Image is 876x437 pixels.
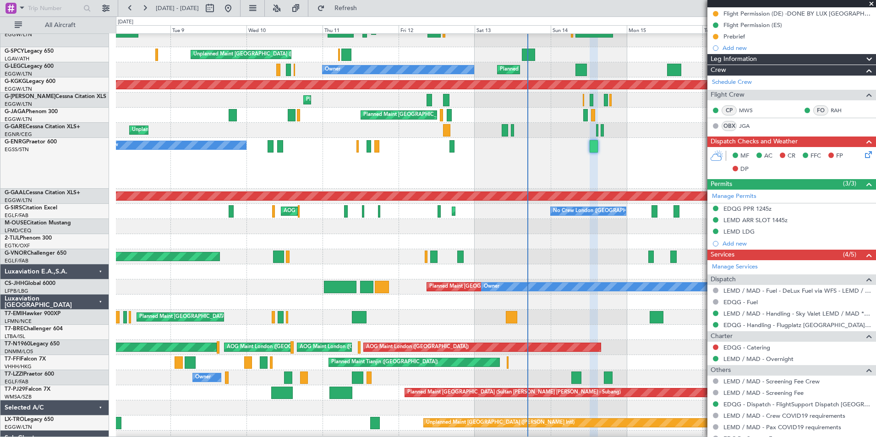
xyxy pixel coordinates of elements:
a: G-ENRGPraetor 600 [5,139,57,145]
span: G-KGKG [5,79,26,84]
input: Trip Number [28,1,81,15]
a: G-GAALCessna Citation XLS+ [5,190,80,196]
span: FFC [810,152,821,161]
a: EGNR/CEG [5,131,32,138]
a: G-GARECessna Citation XLS+ [5,124,80,130]
span: 2-TIJL [5,235,20,241]
span: Charter [711,331,733,342]
a: LEMD / MAD - Crew COVID19 requirements [723,412,845,420]
span: AC [764,152,772,161]
div: Planned Maint [GEOGRAPHIC_DATA] ([GEOGRAPHIC_DATA]) [500,63,644,76]
span: G-ENRG [5,139,26,145]
a: G-KGKGLegacy 600 [5,79,55,84]
span: T7-PJ29 [5,387,25,392]
span: All Aircraft [24,22,97,28]
span: Dispatch [711,274,736,285]
span: (3/3) [843,179,856,188]
span: G-GARE [5,124,26,130]
a: Manage Services [712,262,758,272]
span: (4/5) [843,250,856,259]
a: LFMD/CEQ [5,227,31,234]
div: Unplanned Maint [GEOGRAPHIC_DATA] ([PERSON_NAME] Intl) [426,416,575,430]
span: FP [836,152,843,161]
span: Leg Information [711,54,757,65]
a: LEMD / MAD - Fuel - DeLux Fuel via WFS - LEMD / MAD [723,287,871,295]
div: OBX [722,121,737,131]
a: JGA [739,122,760,130]
span: Others [711,365,731,376]
div: AOG Maint London ([GEOGRAPHIC_DATA]) [366,340,469,354]
a: T7-LZZIPraetor 600 [5,371,54,377]
a: EGGW/LTN [5,116,32,123]
div: FO [813,105,828,115]
a: G-SPCYLegacy 650 [5,49,54,54]
div: Wed 10 [246,25,323,33]
a: LX-TROLegacy 650 [5,417,54,422]
span: LX-TRO [5,417,24,422]
span: G-[PERSON_NAME] [5,94,55,99]
a: LEMD / MAD - Handling - Sky Valet LEMD / MAD **MY HANDLING** [723,310,871,317]
span: Permits [711,179,732,190]
a: EGGW/LTN [5,31,32,38]
div: [DATE] [118,18,133,26]
span: T7-N1960 [5,341,30,347]
div: CP [722,105,737,115]
a: G-LEGCLegacy 600 [5,64,54,69]
div: AOG Maint London ([GEOGRAPHIC_DATA]) [227,340,329,354]
a: EGLF/FAB [5,257,28,264]
a: 2-TIJLPhenom 300 [5,235,52,241]
a: EDQG - Fuel [723,298,758,306]
a: T7-FFIFalcon 7X [5,356,46,362]
span: T7-FFI [5,356,21,362]
a: G-[PERSON_NAME]Cessna Citation XLS [5,94,106,99]
div: No Crew London ([GEOGRAPHIC_DATA]) [553,204,650,218]
div: EDQG PPR 1245z [723,205,772,213]
span: T7-BRE [5,326,23,332]
a: EGLF/FAB [5,212,28,219]
a: EDQG - Handling - Flugplatz [GEOGRAPHIC_DATA] EDQG/GFH [723,321,871,329]
div: Planned Maint [GEOGRAPHIC_DATA] ([GEOGRAPHIC_DATA]) [429,280,574,294]
a: RAH [831,106,851,115]
div: Planned Maint [GEOGRAPHIC_DATA] ([GEOGRAPHIC_DATA]) [363,108,508,122]
a: EGSS/STN [5,146,29,153]
div: Prebrief [723,33,745,40]
a: LEMD / MAD - Screening Fee [723,389,804,397]
a: EDQG - Catering [723,344,770,351]
div: Unplanned Maint [PERSON_NAME] [132,123,215,137]
a: MWS [739,106,760,115]
div: Add new [723,44,871,52]
a: WMSA/SZB [5,393,32,400]
a: CS-JHHGlobal 6000 [5,281,55,286]
span: M-OUSE [5,220,27,226]
span: Crew [711,65,726,76]
a: G-JAGAPhenom 300 [5,109,58,115]
a: EGTK/OXF [5,242,30,249]
span: DP [740,165,749,174]
div: Sun 14 [551,25,627,33]
div: Planned Maint [GEOGRAPHIC_DATA] [139,310,227,324]
div: AOG Maint [PERSON_NAME] [284,204,353,218]
div: Thu 11 [323,25,399,33]
a: EGGW/LTN [5,197,32,204]
div: Tue 9 [170,25,246,33]
span: CS-JHH [5,281,24,286]
div: Tue 16 [702,25,778,33]
div: Owner [195,371,211,384]
a: EGGW/LTN [5,424,32,431]
span: T7-EMI [5,311,22,317]
div: Planned Maint [GEOGRAPHIC_DATA] (Sultan [PERSON_NAME] [PERSON_NAME] - Subang) [407,386,621,399]
a: EGGW/LTN [5,71,32,77]
a: T7-BREChallenger 604 [5,326,63,332]
a: G-VNORChallenger 650 [5,251,66,256]
div: AOG Maint London ([GEOGRAPHIC_DATA]) [300,340,402,354]
a: G-SIRSCitation Excel [5,205,57,211]
button: All Aircraft [10,18,99,33]
a: LFPB/LBG [5,288,28,295]
a: LEMD / MAD - Pax COVID19 requirements [723,423,841,431]
div: Planned Maint [GEOGRAPHIC_DATA] ([GEOGRAPHIC_DATA]) [306,93,450,107]
div: LEMD ARR SLOT 1445z [723,216,788,224]
a: T7-EMIHawker 900XP [5,311,60,317]
span: Flight Crew [711,90,745,100]
span: MF [740,152,749,161]
div: Add new [723,240,871,247]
